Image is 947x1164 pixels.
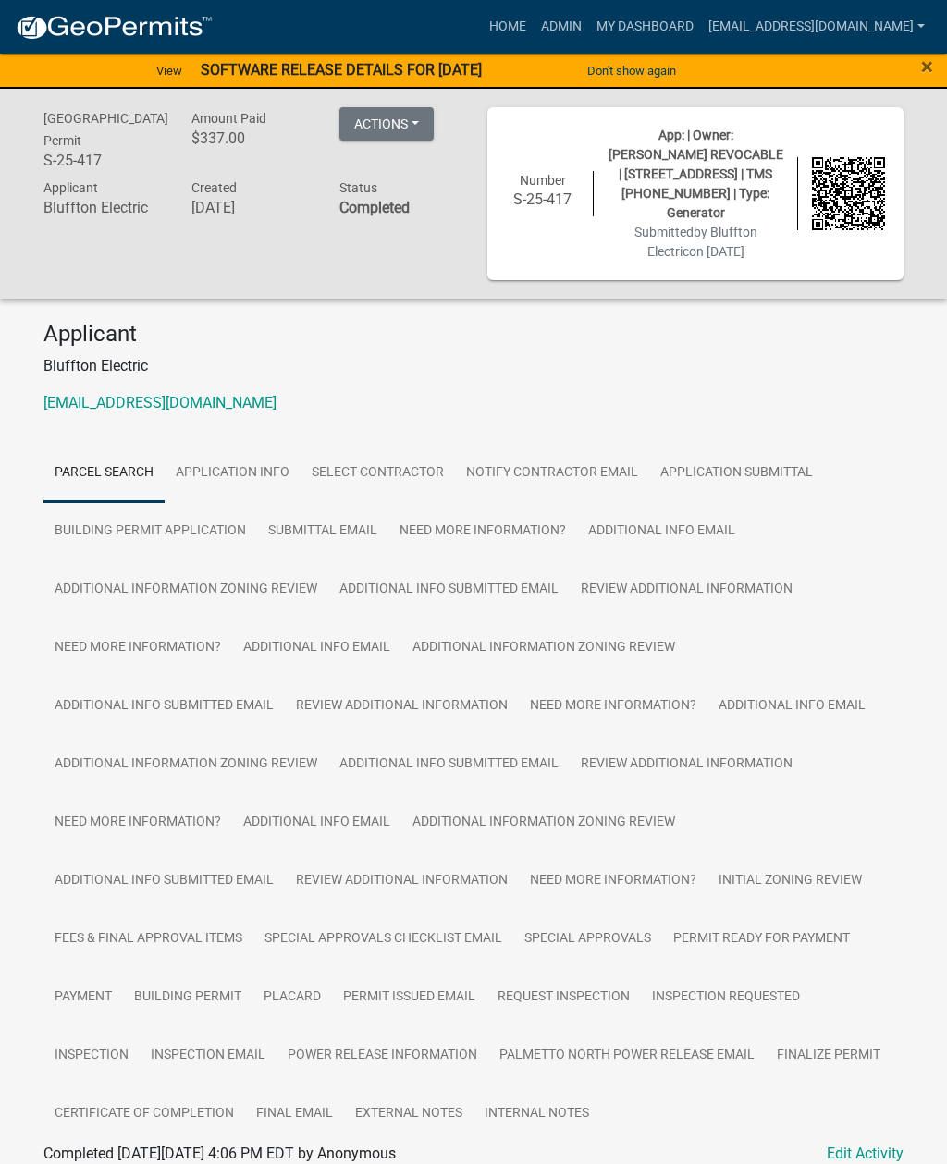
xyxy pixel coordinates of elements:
a: Submittal Email [257,502,388,561]
span: Status [339,180,377,195]
a: Payment [43,968,123,1027]
a: Request Inspection [486,968,641,1027]
p: Bluffton Electric [43,355,904,377]
h4: Applicant [43,321,904,348]
strong: Completed [339,199,410,216]
a: Review Additional Information [570,735,804,794]
a: Special Approvals [513,910,662,969]
a: Additional Info submitted Email [328,735,570,794]
a: Placard [252,968,332,1027]
h6: Bluffton Electric [43,199,164,216]
a: Building Permit Application [43,502,257,561]
span: × [921,54,933,80]
a: Inspection Requested [641,968,811,1027]
a: External Notes [344,1084,473,1144]
a: Need More Information? [43,793,232,852]
a: My Dashboard [589,9,701,44]
a: Additional info email [707,677,877,736]
a: Power Release Information [277,1026,488,1085]
a: Parcel search [43,444,165,503]
h6: $337.00 [191,129,312,147]
span: by Bluffton Electric [647,225,757,259]
img: QR code [812,157,885,230]
a: Home [482,9,534,44]
a: Inspection [43,1026,140,1085]
a: [EMAIL_ADDRESS][DOMAIN_NAME] [43,394,277,411]
a: Select Contractor [301,444,455,503]
a: Finalize Permit [766,1026,892,1085]
a: Need More Information? [519,677,707,736]
strong: SOFTWARE RELEASE DETAILS FOR [DATE] [201,61,482,79]
span: Submitted on [DATE] [634,225,757,259]
a: [EMAIL_ADDRESS][DOMAIN_NAME] [701,9,932,44]
a: Special Approvals Checklist Email [253,910,513,969]
a: Inspection Email [140,1026,277,1085]
a: Notify Contractor Email [455,444,649,503]
a: Additional info email [577,502,746,561]
a: Additional Info submitted Email [43,852,285,911]
a: Application Submittal [649,444,824,503]
a: Internal Notes [473,1084,600,1144]
a: Final Email [245,1084,344,1144]
a: Review Additional Information [570,560,804,619]
a: Palmetto North Power Release Email [488,1026,766,1085]
a: Additional Information Zoning Review [401,793,686,852]
h6: S-25-417 [43,152,164,169]
button: Actions [339,107,434,141]
a: Fees & Final Approval Items [43,910,253,969]
a: Additional Information Zoning Review [401,619,686,678]
a: Additional Information Zoning Review [43,560,328,619]
a: Review Additional Information [285,852,519,911]
a: Additional info email [232,793,401,852]
a: Permit Ready for Payment [662,910,861,969]
button: Don't show again [580,55,683,86]
span: [GEOGRAPHIC_DATA] Permit [43,111,168,148]
a: Additional Information Zoning Review [43,735,328,794]
span: App: | Owner: [PERSON_NAME] REVOCABLE | [STREET_ADDRESS] | TMS [PHONE_NUMBER] | Type: Generator [609,128,783,220]
a: Need More Information? [388,502,577,561]
a: View [149,55,190,86]
span: Created [191,180,237,195]
a: Initial Zoning Review [707,852,873,911]
a: Need More Information? [519,852,707,911]
a: Review Additional Information [285,677,519,736]
a: Admin [534,9,589,44]
a: Building Permit [123,968,252,1027]
span: Applicant [43,180,98,195]
span: Amount Paid [191,111,266,126]
h6: S-25-417 [506,190,579,208]
button: Close [921,55,933,78]
span: Number [520,173,566,188]
a: Certificate of Completion [43,1084,245,1144]
a: Application Info [165,444,301,503]
a: Additional info email [232,619,401,678]
a: Need More Information? [43,619,232,678]
h6: [DATE] [191,199,312,216]
a: Additional Info submitted Email [43,677,285,736]
a: Permit Issued Email [332,968,486,1027]
a: Additional Info submitted Email [328,560,570,619]
span: Completed [DATE][DATE] 4:06 PM EDT by Anonymous [43,1145,396,1162]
